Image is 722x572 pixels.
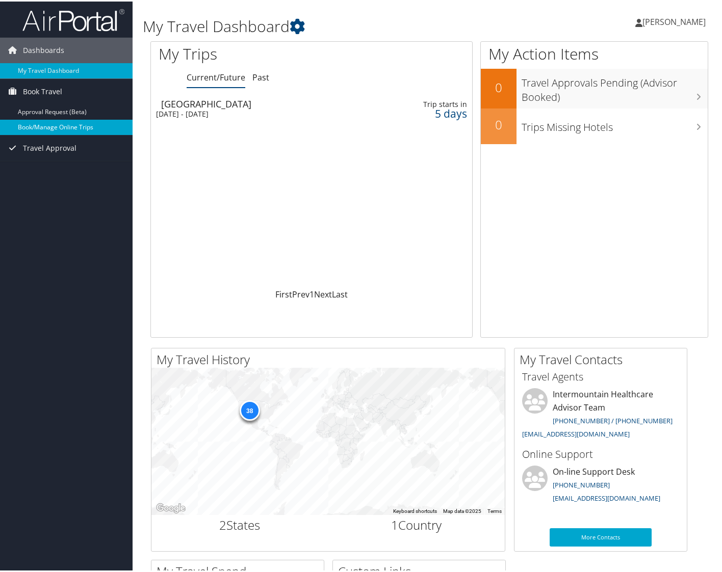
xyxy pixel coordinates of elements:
li: On-line Support Desk [517,464,684,506]
span: Map data ©2025 [443,507,481,512]
span: 2 [219,515,226,532]
h2: States [159,515,321,532]
span: Book Travel [23,77,62,103]
a: 0Travel Approvals Pending (Advisor Booked) [481,67,708,106]
img: airportal-logo.png [22,7,124,31]
div: 38 [239,399,260,419]
h2: My Travel Contacts [520,349,687,367]
h2: 0 [481,77,517,95]
a: Last [332,287,348,298]
a: [PERSON_NAME] [635,5,716,36]
div: Trip starts in [396,98,467,107]
li: Intermountain Healthcare Advisor Team [517,387,684,441]
div: 5 days [396,107,467,117]
h1: My Action Items [481,42,708,63]
img: Google [154,500,188,513]
h3: Trips Missing Hotels [522,114,708,133]
h3: Travel Approvals Pending (Advisor Booked) [522,69,708,103]
h2: Country [336,515,498,532]
h3: Travel Agents [522,368,679,383]
div: [GEOGRAPHIC_DATA] [161,98,363,107]
a: 1 [310,287,314,298]
h2: My Travel History [157,349,505,367]
a: Prev [292,287,310,298]
a: [PHONE_NUMBER] [553,479,610,488]
a: First [275,287,292,298]
h1: My Travel Dashboard [143,14,525,36]
span: Travel Approval [23,134,76,159]
a: Next [314,287,332,298]
span: 1 [391,515,398,532]
a: More Contacts [550,527,652,545]
h1: My Trips [159,42,330,63]
a: 0Trips Missing Hotels [481,107,708,143]
a: Terms (opens in new tab) [487,507,502,512]
div: [DATE] - [DATE] [156,108,357,117]
span: [PERSON_NAME] [642,15,706,26]
a: Past [252,70,269,81]
a: Current/Future [187,70,245,81]
span: Dashboards [23,36,64,62]
h3: Online Support [522,446,679,460]
a: [EMAIL_ADDRESS][DOMAIN_NAME] [553,492,660,501]
a: [EMAIL_ADDRESS][DOMAIN_NAME] [522,428,630,437]
a: [PHONE_NUMBER] / [PHONE_NUMBER] [553,415,673,424]
a: Open this area in Google Maps (opens a new window) [154,500,188,513]
h2: 0 [481,115,517,132]
button: Keyboard shortcuts [393,506,437,513]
